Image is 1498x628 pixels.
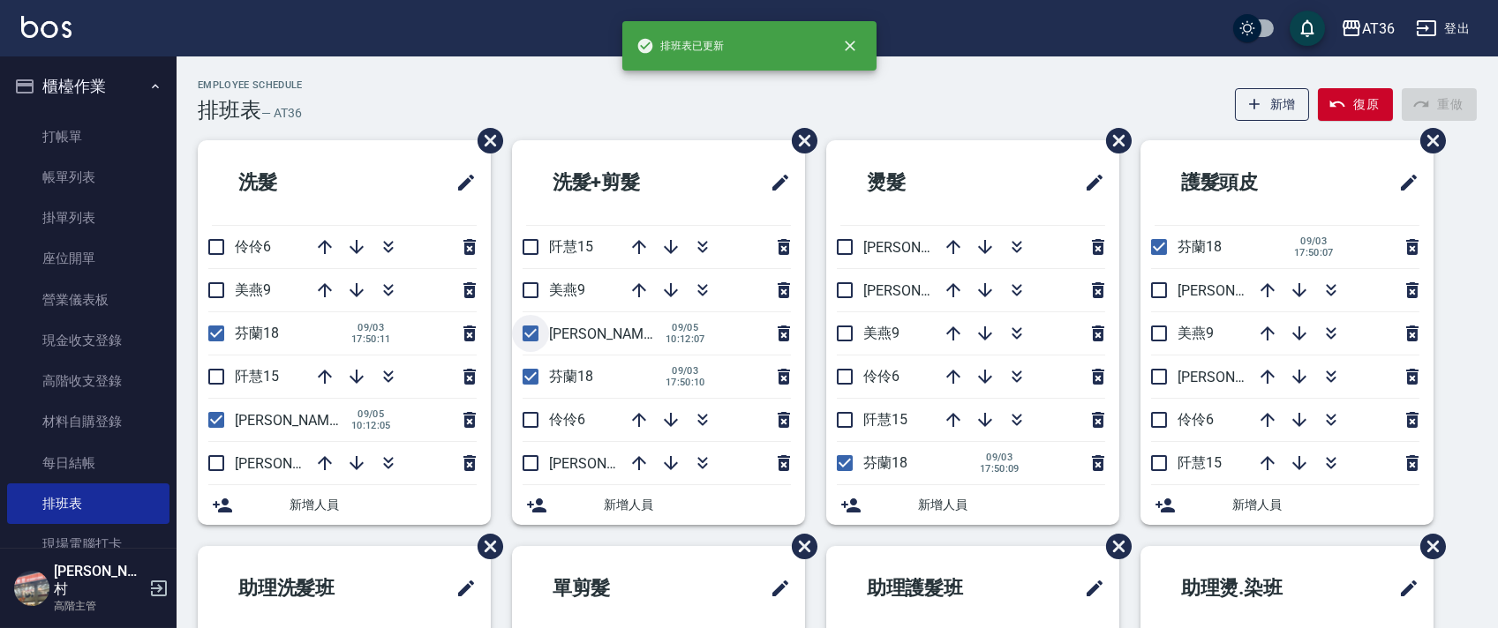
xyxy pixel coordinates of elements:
span: 10:12:07 [666,333,705,345]
span: [PERSON_NAME]11 [863,239,985,256]
span: 芬蘭18 [1178,238,1222,255]
span: 刪除班表 [779,520,820,572]
button: AT36 [1334,11,1402,47]
span: 17:50:10 [666,377,705,388]
div: 新增人員 [512,485,805,525]
span: [PERSON_NAME]11 [549,325,671,342]
span: 09/05 [666,322,705,333]
a: 材料自購登錄 [7,401,169,442]
span: 伶伶6 [235,238,271,255]
span: [PERSON_NAME]11 [1178,282,1299,299]
span: 阡慧15 [549,238,593,255]
div: 新增人員 [826,485,1119,525]
span: 刪除班表 [1093,115,1134,167]
span: 09/03 [351,322,391,333]
button: 新增 [1235,88,1310,121]
a: 營業儀表板 [7,280,169,320]
span: 修改班表的標題 [1388,567,1419,609]
a: 現金收支登錄 [7,320,169,361]
h2: 洗髮+剪髮 [526,151,712,214]
span: 新增人員 [604,496,791,514]
span: 伶伶6 [863,368,900,385]
img: Person [14,571,49,606]
div: 新增人員 [198,485,491,525]
a: 帳單列表 [7,157,169,198]
span: 芬蘭18 [863,454,907,471]
h2: 燙髮 [840,151,1003,214]
p: 高階主管 [54,598,144,614]
span: 刪除班表 [779,115,820,167]
span: [PERSON_NAME]16 [863,282,985,299]
span: 10:12:05 [351,420,391,431]
div: AT36 [1362,18,1395,40]
span: [PERSON_NAME]16 [1178,369,1299,385]
a: 現場電腦打卡 [7,524,169,564]
span: 17:50:11 [351,333,391,345]
span: 伶伶6 [549,411,585,428]
span: 新增人員 [1232,496,1419,514]
h2: 助理燙.染班 [1155,557,1348,620]
span: 刪除班表 [1407,115,1449,167]
span: 09/05 [351,408,391,420]
a: 高階收支登錄 [7,361,169,401]
span: 美燕9 [863,325,900,341]
a: 打帳單 [7,116,169,157]
span: 17:50:09 [980,463,1020,475]
h3: 排班表 [198,98,261,123]
span: 修改班表的標題 [759,161,791,204]
button: close [831,26,869,65]
h2: 洗髮 [212,151,374,214]
a: 座位開單 [7,238,169,279]
span: 新增人員 [918,496,1105,514]
button: 櫃檯作業 [7,64,169,109]
span: 阡慧15 [1178,454,1222,471]
div: 新增人員 [1140,485,1434,525]
span: 修改班表的標題 [1073,567,1105,609]
span: 美燕9 [549,281,585,298]
span: 刪除班表 [464,115,506,167]
span: [PERSON_NAME]16 [549,455,671,472]
button: 登出 [1409,12,1477,45]
h2: 助理護髮班 [840,557,1031,620]
span: 09/03 [1294,235,1334,247]
button: 復原 [1318,88,1393,121]
a: 每日結帳 [7,443,169,483]
a: 掛單列表 [7,198,169,238]
span: [PERSON_NAME]16 [235,455,357,472]
h6: — AT36 [261,104,302,123]
h2: 單剪髮 [526,557,698,620]
h2: 助理洗髮班 [212,557,403,620]
span: 芬蘭18 [549,368,593,385]
span: 修改班表的標題 [759,567,791,609]
span: 刪除班表 [1407,520,1449,572]
span: 排班表已更新 [636,37,725,55]
span: 17:50:07 [1294,247,1334,258]
span: 伶伶6 [1178,411,1214,428]
span: 美燕9 [1178,325,1214,341]
span: 09/03 [666,365,705,377]
h2: Employee Schedule [198,79,303,91]
a: 排班表 [7,483,169,524]
span: 刪除班表 [464,520,506,572]
span: 修改班表的標題 [445,567,477,609]
span: 修改班表的標題 [445,161,477,204]
img: Logo [21,16,72,38]
span: 芬蘭18 [235,325,279,341]
span: 新增人員 [290,496,477,514]
span: 阡慧15 [235,368,279,385]
span: 修改班表的標題 [1073,161,1105,204]
span: 阡慧15 [863,411,907,428]
span: [PERSON_NAME]11 [235,412,357,429]
span: 刪除班表 [1093,520,1134,572]
h2: 護髮頭皮 [1155,151,1336,214]
span: 美燕9 [235,281,271,298]
h5: [PERSON_NAME]村 [54,563,144,598]
span: 修改班表的標題 [1388,161,1419,204]
span: 09/03 [980,452,1020,463]
button: save [1290,11,1325,46]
